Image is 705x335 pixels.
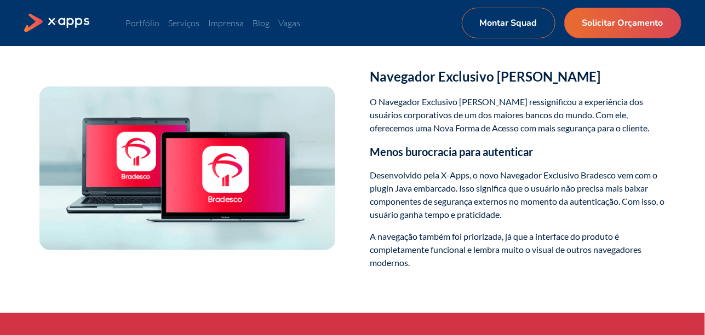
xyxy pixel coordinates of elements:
[370,67,666,86] h2: Navegador Exclusivo [PERSON_NAME]
[370,143,666,160] h3: Menos burocracia para autenticar
[370,95,666,135] p: O Navegador Exclusivo [PERSON_NAME] ressignificou a experiência dos usuários corporativos de um d...
[279,18,301,28] a: Vagas
[39,86,335,250] img: 2 notebooks abertos com a logo do Bradesco na tela
[370,230,666,269] p: A navegação também foi priorizada, já que a interface do produto é completamente funcional e lemb...
[169,18,200,28] a: Serviços
[126,18,160,28] a: Portfólio
[209,18,244,28] a: Imprensa
[462,8,555,38] a: Montar Squad
[564,8,681,38] a: Solicitar Orçamento
[253,18,270,28] a: Blog
[370,169,666,221] p: Desenvolvido pela X-Apps, o novo Navegador Exclusivo Bradesco vem com o plugin Java embarcado. Is...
